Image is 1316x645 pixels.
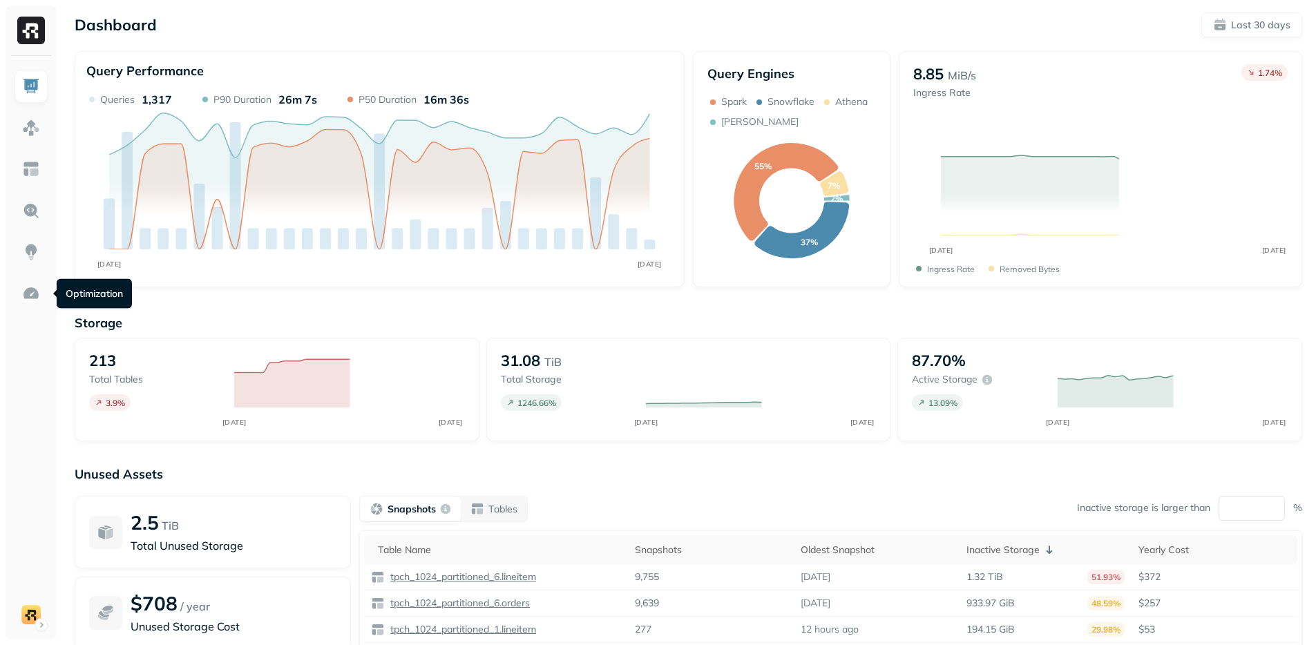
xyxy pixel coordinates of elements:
[488,503,517,516] p: Tables
[501,351,540,370] p: 31.08
[913,86,976,99] p: Ingress Rate
[830,193,843,204] text: 2%
[1087,622,1125,637] p: 29.98%
[913,64,944,84] p: 8.85
[801,237,818,247] text: 37%
[835,95,868,108] p: Athena
[635,623,651,636] p: 277
[22,243,40,261] img: Insights
[106,398,125,408] p: 3.9 %
[912,351,966,370] p: 87.70%
[378,543,621,557] div: Table Name
[1138,570,1290,584] p: $372
[385,570,536,584] a: tpch_1024_partitioned_6.lineitem
[633,418,658,427] tspan: [DATE]
[1261,246,1286,255] tspan: [DATE]
[131,510,159,535] p: 2.5
[828,180,840,191] text: 7%
[638,260,662,268] tspan: [DATE]
[966,597,1015,610] p: 933.97 GiB
[89,373,220,386] p: Total tables
[1087,570,1125,584] p: 51.93%
[928,246,953,255] tspan: [DATE]
[517,398,556,408] p: 1246.66 %
[100,93,135,106] p: Queries
[927,264,975,274] p: Ingress Rate
[767,95,814,108] p: Snowflake
[1258,68,1282,78] p: 1.74 %
[1045,418,1069,427] tspan: [DATE]
[966,623,1015,636] p: 194.15 GiB
[1138,623,1290,636] p: $53
[75,466,1302,482] p: Unused Assets
[1138,543,1290,557] div: Yearly Cost
[966,543,1040,557] p: Inactive Storage
[721,115,799,128] p: [PERSON_NAME]
[1000,264,1060,274] p: Removed bytes
[801,543,953,557] div: Oldest Snapshot
[86,63,204,79] p: Query Performance
[635,597,659,610] p: 9,639
[439,418,463,427] tspan: [DATE]
[501,373,632,386] p: Total storage
[635,570,659,584] p: 9,755
[385,623,536,636] a: tpch_1024_partitioned_1.lineitem
[75,315,1302,331] p: Storage
[22,202,40,220] img: Query Explorer
[948,67,976,84] p: MiB/s
[801,597,830,610] p: [DATE]
[1077,501,1210,514] p: Inactive storage is larger than
[1087,596,1125,610] p: 48.59%
[22,119,40,137] img: Assets
[928,398,957,408] p: 13.09 %
[131,618,336,635] p: Unused Storage Cost
[801,570,830,584] p: [DATE]
[1231,19,1290,32] p: Last 30 days
[162,517,179,534] p: TiB
[17,17,45,44] img: Ryft
[97,260,122,268] tspan: [DATE]
[371,570,385,584] img: table
[359,93,417,106] p: P50 Duration
[1261,418,1286,427] tspan: [DATE]
[912,373,978,386] p: Active storage
[1293,501,1302,514] p: %
[754,161,771,171] text: 55%
[57,279,132,309] div: Optimization
[22,160,40,178] img: Asset Explorer
[180,598,210,615] p: / year
[131,537,336,554] p: Total Unused Storage
[22,77,40,95] img: Dashboard
[388,570,536,584] p: tpch_1024_partitioned_6.lineitem
[635,543,787,557] div: Snapshots
[388,503,436,516] p: Snapshots
[21,605,41,624] img: demo
[544,354,562,370] p: TiB
[75,15,157,35] p: Dashboard
[222,418,247,427] tspan: [DATE]
[423,93,469,106] p: 16m 36s
[89,351,116,370] p: 213
[707,66,876,81] p: Query Engines
[1138,597,1290,610] p: $257
[371,623,385,637] img: table
[388,597,530,610] p: tpch_1024_partitioned_6.orders
[801,623,859,636] p: 12 hours ago
[385,597,530,610] a: tpch_1024_partitioned_6.orders
[388,623,536,636] p: tpch_1024_partitioned_1.lineitem
[278,93,317,106] p: 26m 7s
[213,93,271,106] p: P90 Duration
[142,93,172,106] p: 1,317
[966,570,1003,584] p: 1.32 TiB
[371,597,385,610] img: table
[22,285,40,302] img: Optimization
[850,418,874,427] tspan: [DATE]
[721,95,747,108] p: Spark
[1201,12,1302,37] button: Last 30 days
[131,591,178,615] p: $708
